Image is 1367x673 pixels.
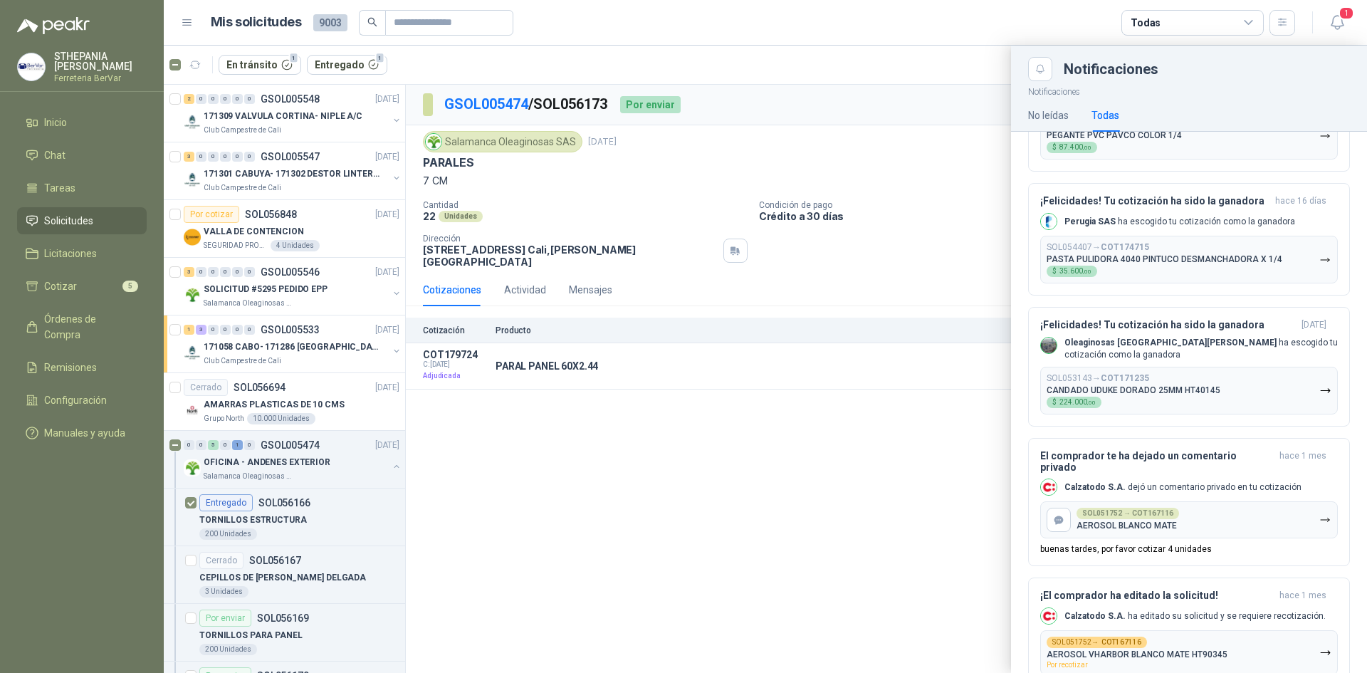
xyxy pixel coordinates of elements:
div: $ [1047,397,1101,408]
span: Por recotizar [1047,661,1088,669]
p: dejó un comentario privado en tu cotización [1064,481,1301,494]
span: Órdenes de Compra [44,311,133,343]
p: ha escogido tu cotización como la ganadora [1064,216,1295,228]
img: Company Logo [18,53,45,80]
span: 87.400 [1059,144,1091,151]
span: Solicitudes [44,213,93,229]
b: Oleaginosas [GEOGRAPHIC_DATA][PERSON_NAME] [1064,338,1277,348]
div: SOL051752 → COT167116 [1077,508,1179,519]
span: Licitaciones [44,246,97,261]
span: Inicio [44,115,67,130]
b: Calzatodo S.A. [1064,611,1126,621]
span: Remisiones [44,360,97,375]
span: Tareas [44,180,75,196]
p: PASTA PULIDORA 4040 PINTUCO DESMANCHADORA X 1/4 [1047,254,1282,264]
p: STHEPANIA [PERSON_NAME] [54,51,147,71]
span: 9003 [313,14,347,31]
button: SOL054417→COT174719PEGANTE PVC PAVCO COLOR 1/4$87.400,00 [1040,112,1338,160]
h3: ¡Felicidades! Tu cotización ha sido la ganadora [1040,195,1269,207]
p: CANDADO UDUKE DORADO 25MM HT40145 [1047,385,1220,395]
span: Chat [44,147,66,163]
b: COT171235 [1101,373,1149,383]
a: Cotizar5 [17,273,147,300]
a: Chat [17,142,147,169]
p: AEROSOL VHARBOR BLANCO MATE HT90345 [1047,649,1227,659]
span: ,00 [1083,145,1091,151]
button: ¡Felicidades! Tu cotización ha sido la ganadora[DATE] Company LogoOleaginosas [GEOGRAPHIC_DATA][P... [1028,307,1350,427]
span: ,00 [1083,268,1091,275]
p: PEGANTE PVC PAVCO COLOR 1/4 [1047,130,1182,140]
div: No leídas [1028,108,1069,123]
h1: Mis solicitudes [211,12,302,33]
div: SOL051752 → [1047,637,1147,648]
h3: El comprador te ha dejado un comentario privado [1040,450,1274,473]
span: hace 16 días [1275,195,1326,207]
b: COT167116 [1101,639,1141,646]
span: Cotizar [44,278,77,294]
div: Todas [1131,15,1161,31]
a: Tareas [17,174,147,202]
span: Configuración [44,392,107,408]
a: Licitaciones [17,240,147,267]
img: Company Logo [1041,214,1057,229]
b: Perugia SAS [1064,216,1116,226]
span: 224.000 [1059,399,1096,406]
span: ,00 [1087,400,1096,406]
button: ¡Felicidades! Tu cotización ha sido la ganadorahace 16 días Company LogoPerugia SAS ha escogido t... [1028,183,1350,296]
button: SOL053143→COT171235CANDADO UDUKE DORADO 25MM HT40145$224.000,00 [1040,367,1338,414]
span: [DATE] [1301,319,1326,331]
h3: ¡Felicidades! Tu cotización ha sido la ganadora [1040,319,1296,331]
p: buenas tardes, por favor cotizar 4 unidades [1040,544,1212,554]
a: Solicitudes [17,207,147,234]
button: SOL051752 → COT167116AEROSOL BLANCO MATE [1040,501,1338,538]
div: $ [1047,142,1097,153]
span: 5 [122,281,138,292]
span: hace 1 mes [1279,450,1326,473]
p: Ferreteria BerVar [54,74,147,83]
span: search [367,17,377,27]
a: Manuales y ayuda [17,419,147,447]
img: Company Logo [1041,608,1057,624]
p: Notificaciones [1011,81,1367,99]
span: 35.600 [1059,268,1091,275]
p: SOL054407 → [1047,242,1149,253]
div: Notificaciones [1064,62,1350,76]
span: 1 [1339,6,1354,20]
div: $ [1047,266,1097,277]
button: Close [1028,57,1052,81]
p: SOL053143 → [1047,373,1149,384]
p: AEROSOL BLANCO MATE [1077,521,1177,531]
a: Órdenes de Compra [17,306,147,348]
p: ha escogido tu cotización como la ganadora [1064,337,1338,361]
a: Inicio [17,109,147,136]
a: Remisiones [17,354,147,381]
span: Manuales y ayuda [44,425,125,441]
button: El comprador te ha dejado un comentario privadohace 1 mes Company LogoCalzatodo S.A. dejó un come... [1028,438,1350,566]
button: 1 [1324,10,1350,36]
button: SOL054407→COT174715PASTA PULIDORA 4040 PINTUCO DESMANCHADORA X 1/4$35.600,00 [1040,236,1338,283]
b: Calzatodo S.A. [1064,482,1126,492]
b: COT174715 [1101,242,1149,252]
p: ha editado su solicitud y se requiere recotización. [1064,610,1326,622]
span: hace 1 mes [1279,590,1326,602]
img: Logo peakr [17,17,90,34]
img: Company Logo [1041,479,1057,495]
h3: ¡El comprador ha editado la solicitud! [1040,590,1274,602]
a: Configuración [17,387,147,414]
div: Todas [1091,108,1119,123]
img: Company Logo [1041,338,1057,353]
